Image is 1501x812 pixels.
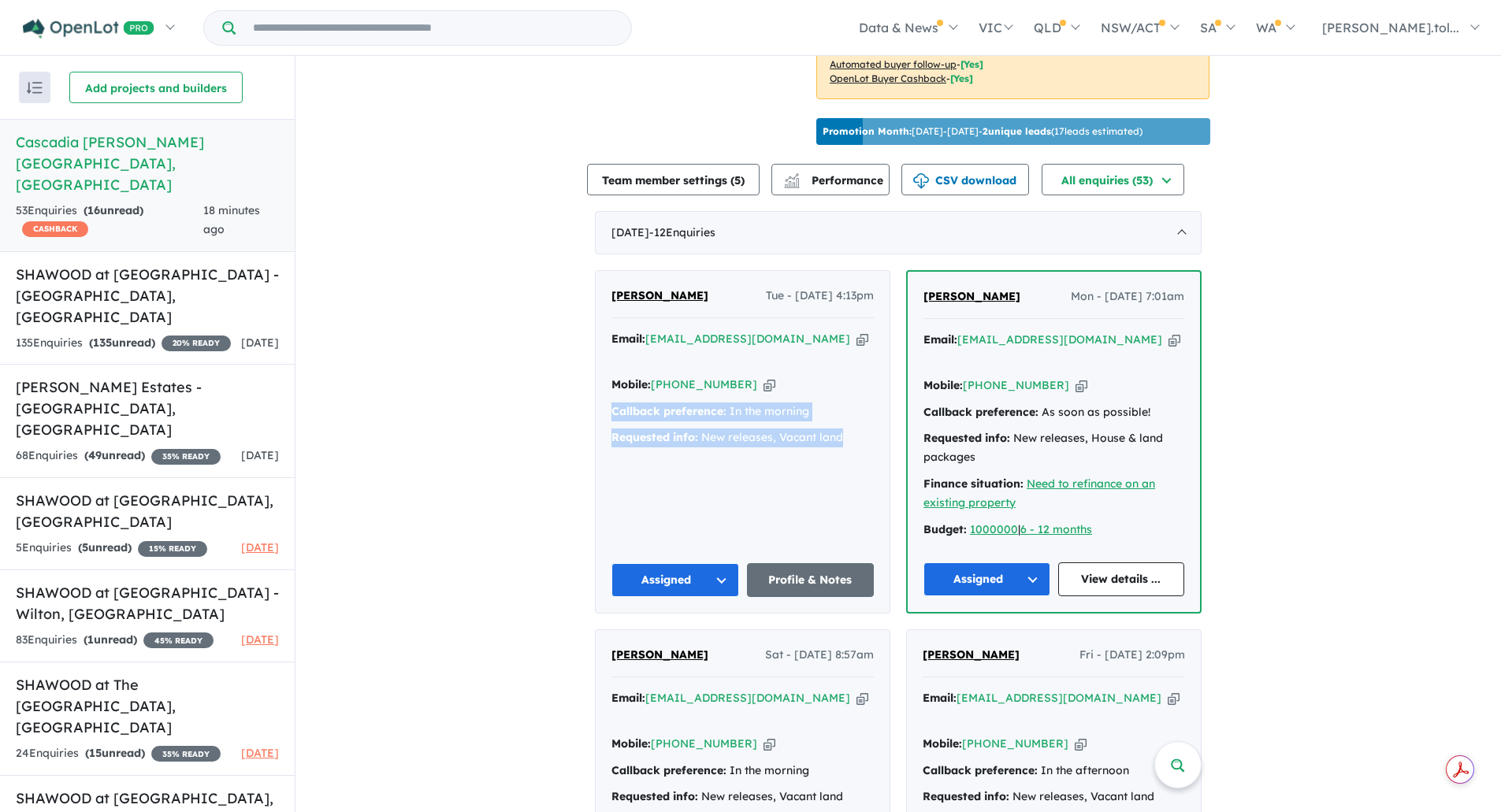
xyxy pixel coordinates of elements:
[143,632,214,648] span: 45 % READY
[82,540,88,554] span: 5
[27,82,43,94] img: sort.svg
[241,448,279,462] span: [DATE]
[901,164,1029,195] button: CSV download
[1168,690,1180,706] button: Copy
[923,287,1020,306] a: [PERSON_NAME]
[611,736,651,751] strong: Mobile:
[241,540,279,554] span: [DATE]
[747,563,875,597] a: Profile & Notes
[16,539,207,558] div: 5 Enquir ies
[1322,20,1459,35] span: [PERSON_NAME].tol...
[16,202,203,239] div: 53 Enquir ies
[151,449,221,465] span: 35 % READY
[69,72,243,103] button: Add projects and builders
[923,789,1009,803] strong: Requested info:
[241,632,279,647] span: [DATE]
[1042,164,1184,195] button: All enquiries (53)
[162,336,231,351] span: 20 % READY
[983,125,1051,137] b: 2 unique leads
[16,376,279,440] h5: [PERSON_NAME] Estates - [GEOGRAPHIC_DATA] , [GEOGRAPHIC_DATA]
[611,288,708,302] span: [PERSON_NAME]
[830,72,946,84] u: OpenLot Buyer Cashback
[16,674,279,738] h5: SHAWOOD at The [GEOGRAPHIC_DATA] , [GEOGRAPHIC_DATA]
[923,405,1038,419] strong: Callback preference:
[16,744,221,763] div: 24 Enquir ies
[923,332,957,347] strong: Email:
[856,690,868,706] button: Copy
[970,522,1018,536] a: 1000000
[923,521,1184,539] div: |
[923,763,1038,777] strong: Callback preference:
[611,404,726,418] strong: Callback preference:
[23,19,154,39] img: Openlot PRO Logo White
[771,164,890,195] button: Performance
[89,746,102,760] span: 15
[913,173,929,189] img: download icon
[923,431,1010,445] strong: Requested info:
[923,403,1184,422] div: As soon as possible!
[16,582,279,625] h5: SHAWOOD at [GEOGRAPHIC_DATA] - Wilton , [GEOGRAPHIC_DATA]
[765,646,874,665] span: Sat - [DATE] 8:57am
[784,178,800,188] img: bar-chart.svg
[16,447,221,465] div: 68 Enquir ies
[923,646,1020,665] a: [PERSON_NAME]
[85,746,145,760] strong: ( unread)
[923,476,1155,510] a: Need to refinance on an existing property
[87,203,100,217] span: 16
[957,332,1162,347] a: [EMAIL_ADDRESS][DOMAIN_NAME]
[786,173,883,187] span: Performance
[645,691,850,705] a: [EMAIL_ADDRESS][DOMAIN_NAME]
[239,11,628,45] input: Try estate name, suburb, builder or developer
[587,164,760,195] button: Team member settings (5)
[241,336,279,350] span: [DATE]
[645,332,850,346] a: [EMAIL_ADDRESS][DOMAIN_NAME]
[957,691,1161,705] a: [EMAIL_ADDRESS][DOMAIN_NAME]
[651,736,757,751] a: [PHONE_NUMBER]
[611,377,651,391] strong: Mobile:
[1071,287,1184,306] span: Mon - [DATE] 7:01am
[649,225,715,239] span: - 12 Enquir ies
[923,647,1020,662] span: [PERSON_NAME]
[611,763,726,777] strong: Callback preference:
[611,789,698,803] strong: Requested info:
[16,490,279,532] h5: SHAWOOD at [GEOGRAPHIC_DATA] , [GEOGRAPHIC_DATA]
[923,429,1184,467] div: New releases, House & land packages
[1058,562,1185,596] a: View details ...
[764,736,775,752] button: Copy
[611,647,708,662] span: [PERSON_NAME]
[923,762,1185,780] div: In the afternoon
[923,736,962,751] strong: Mobile:
[1076,377,1087,394] button: Copy
[16,264,279,328] h5: SHAWOOD at [GEOGRAPHIC_DATA] - [GEOGRAPHIC_DATA] , [GEOGRAPHIC_DATA]
[651,377,757,391] a: [PHONE_NUMBER]
[16,132,279,195] h5: Cascadia [PERSON_NAME][GEOGRAPHIC_DATA] , [GEOGRAPHIC_DATA]
[950,72,973,84] span: [Yes]
[823,124,1142,139] p: [DATE] - [DATE] - ( 17 leads estimated)
[22,221,88,237] span: CASHBACK
[78,540,132,554] strong: ( unread)
[611,287,708,306] a: [PERSON_NAME]
[830,58,957,70] u: Automated buyer follow-up
[611,332,645,346] strong: Email:
[611,563,739,597] button: Assigned
[923,522,967,536] strong: Budget:
[611,762,874,780] div: In the morning
[16,631,214,650] div: 83 Enquir ies
[89,336,155,350] strong: ( unread)
[611,691,645,705] strong: Email:
[1075,736,1087,752] button: Copy
[960,58,983,70] span: [Yes]
[611,402,874,421] div: In the morning
[785,173,799,182] img: line-chart.svg
[87,632,94,647] span: 1
[823,125,912,137] b: Promotion Month:
[1020,522,1092,536] u: 6 - 12 months
[84,448,145,462] strong: ( unread)
[923,289,1020,303] span: [PERSON_NAME]
[611,646,708,665] a: [PERSON_NAME]
[923,562,1050,596] button: Assigned
[241,746,279,760] span: [DATE]
[595,211,1202,255] div: [DATE]
[611,788,874,806] div: New releases, Vacant land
